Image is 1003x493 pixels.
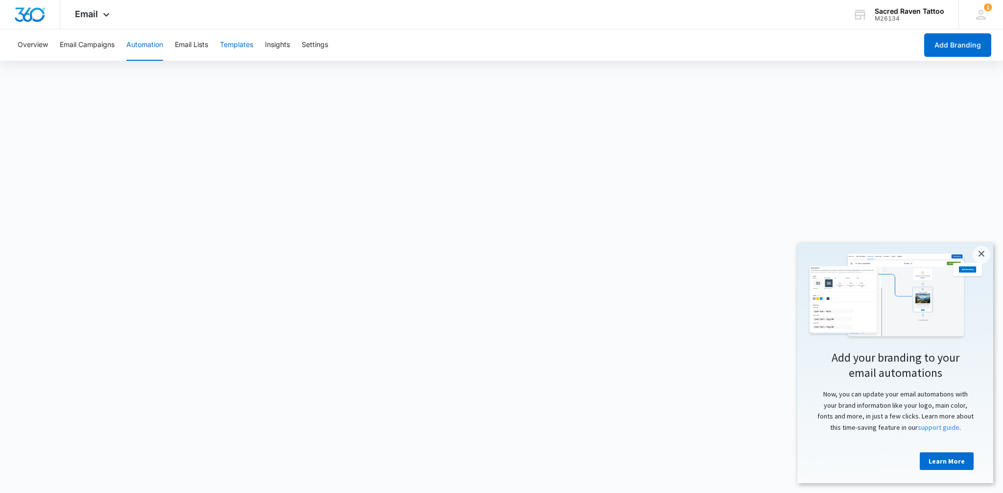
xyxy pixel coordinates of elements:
h2: Add your branding to your email automations [10,107,186,137]
div: account id [875,15,944,22]
a: support guide [120,180,162,189]
div: account name [875,7,944,15]
button: Templates [220,29,253,61]
span: 1 [984,3,992,11]
button: Automation [126,29,163,61]
a: Close modal [175,3,193,21]
span: Email [75,9,98,19]
button: Email Lists [175,29,208,61]
a: Learn More [122,209,176,227]
button: Settings [302,29,328,61]
button: Insights [265,29,290,61]
button: Add Branding [924,33,991,57]
p: Now, you can update your email automations with your brand information like your logo, main color... [10,146,186,190]
button: Email Campaigns [60,29,115,61]
div: notifications count [984,3,992,11]
button: Overview [18,29,48,61]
